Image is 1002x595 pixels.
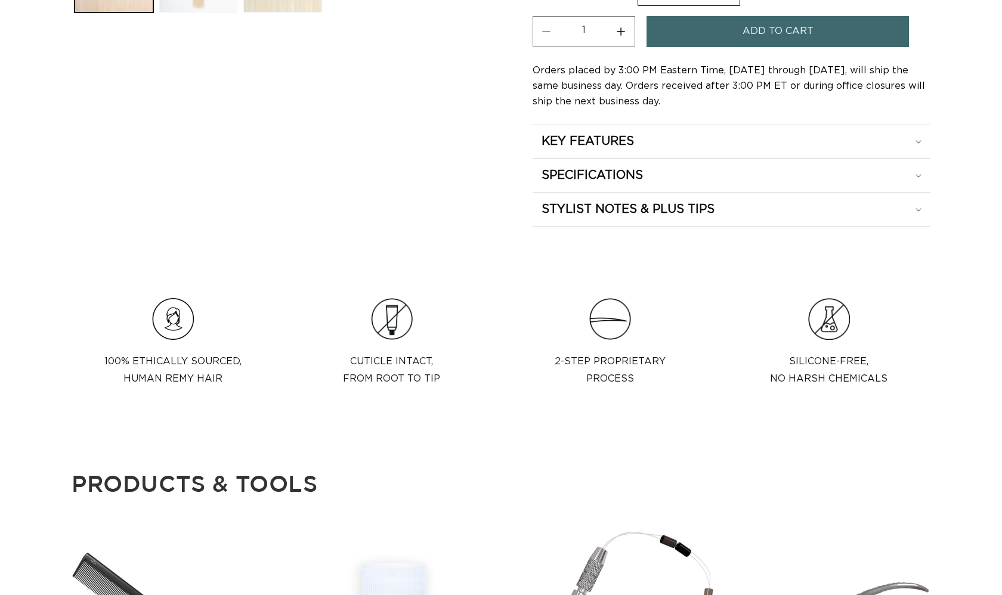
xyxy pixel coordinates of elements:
[533,159,930,192] summary: SPECIFICATIONS
[343,353,440,388] p: Cuticle intact, from root to tip
[589,298,631,340] img: Clip_path_group_11631e23-4577-42dd-b462-36179a27abaf.png
[542,202,715,217] h2: STYLIST NOTES & PLUS TIPS
[770,353,887,388] p: Silicone-Free, No Harsh Chemicals
[555,353,666,388] p: 2-step proprietary process
[533,66,925,106] span: Orders placed by 3:00 PM Eastern Time, [DATE] through [DATE], will ship the same business day. Or...
[152,298,194,340] img: Hair_Icon_a70f8c6f-f1c4-41e1-8dbd-f323a2e654e6.png
[533,193,930,226] summary: STYLIST NOTES & PLUS TIPS
[647,16,909,47] button: Add to cart
[104,353,242,388] p: 100% Ethically sourced, Human Remy Hair
[942,538,1002,595] iframe: Chat Widget
[743,16,814,47] span: Add to cart
[808,298,850,340] img: Group.png
[72,469,1002,498] p: Products & tools
[542,134,634,149] h2: KEY FEATURES
[371,298,413,340] img: Clip_path_group_3e966cc6-585a-453a-be60-cd6cdacd677c.png
[542,168,643,183] h2: SPECIFICATIONS
[533,125,930,158] summary: KEY FEATURES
